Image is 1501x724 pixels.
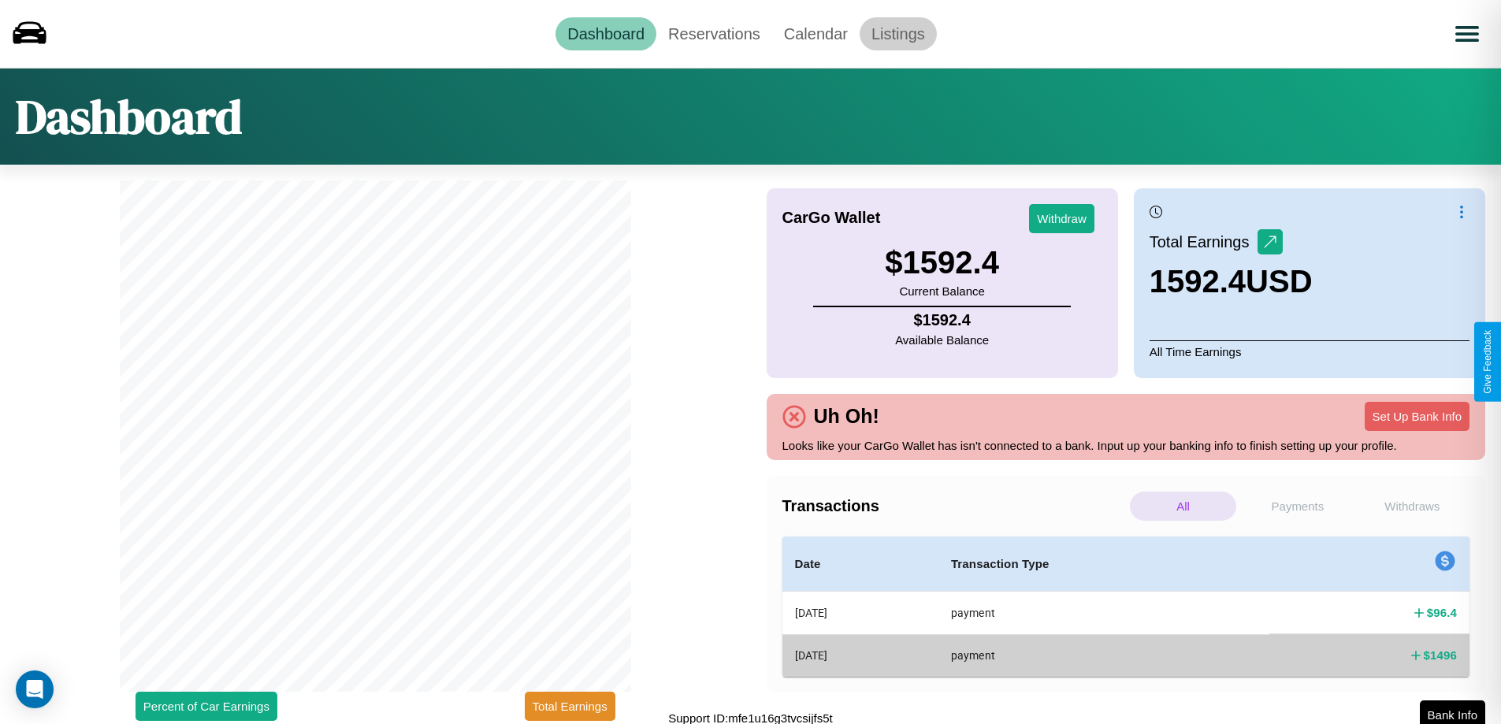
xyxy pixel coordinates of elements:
[938,634,1270,676] th: payment
[782,209,881,227] h4: CarGo Wallet
[885,280,999,302] p: Current Balance
[525,692,615,721] button: Total Earnings
[782,497,1126,515] h4: Transactions
[1445,12,1489,56] button: Open menu
[1424,647,1457,663] h4: $ 1496
[1359,492,1466,521] p: Withdraws
[656,17,772,50] a: Reservations
[782,634,938,676] th: [DATE]
[806,405,887,428] h4: Uh Oh!
[1244,492,1351,521] p: Payments
[860,17,937,50] a: Listings
[1130,492,1236,521] p: All
[782,435,1470,456] p: Looks like your CarGo Wallet has isn't connected to a bank. Input up your banking info to finish ...
[895,311,989,329] h4: $ 1592.4
[1427,604,1457,621] h4: $ 96.4
[1150,228,1258,256] p: Total Earnings
[951,555,1258,574] h4: Transaction Type
[782,592,938,635] th: [DATE]
[555,17,656,50] a: Dashboard
[16,670,54,708] div: Open Intercom Messenger
[885,245,999,280] h3: $ 1592.4
[16,84,242,149] h1: Dashboard
[795,555,926,574] h4: Date
[895,329,989,351] p: Available Balance
[1150,264,1313,299] h3: 1592.4 USD
[772,17,860,50] a: Calendar
[136,692,277,721] button: Percent of Car Earnings
[1029,204,1094,233] button: Withdraw
[938,592,1270,635] th: payment
[1482,330,1493,394] div: Give Feedback
[782,537,1470,677] table: simple table
[1150,340,1469,362] p: All Time Earnings
[1365,402,1469,431] button: Set Up Bank Info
